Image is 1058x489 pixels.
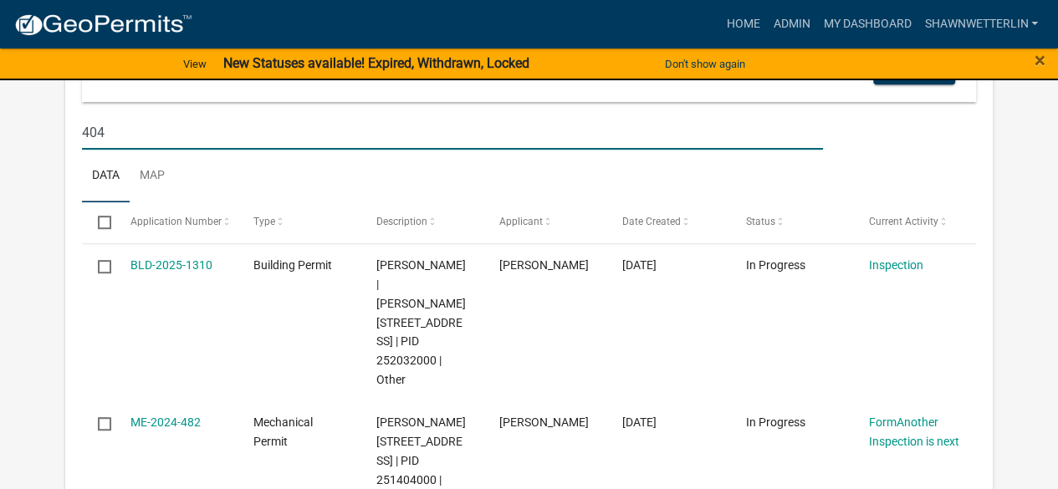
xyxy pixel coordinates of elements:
strong: New Statuses available! Expired, Withdrawn, Locked [223,55,529,71]
a: BLD-2025-1310 [130,258,212,272]
datatable-header-cell: Select [82,202,114,242]
span: Type [253,216,275,227]
a: ShawnWetterlin [917,8,1045,40]
a: Home [719,8,766,40]
a: Map [130,150,175,203]
span: Lance Thill [499,258,589,272]
span: Status [745,216,774,227]
a: Admin [766,8,816,40]
datatable-header-cell: Application Number [115,202,238,242]
span: Building Permit [253,258,332,272]
span: 06/27/2025 [622,258,657,272]
datatable-header-cell: Date Created [606,202,729,242]
span: 08/06/2024 [622,415,657,429]
span: Applicant [499,216,543,227]
datatable-header-cell: Type [238,202,360,242]
span: In Progress [745,258,805,272]
datatable-header-cell: Applicant [483,202,606,242]
datatable-header-cell: Status [729,202,852,242]
datatable-header-cell: Description [360,202,483,242]
button: Close [1035,50,1045,70]
span: Description [376,216,427,227]
span: WATSON,GREGORY K | DIANE M RUD 404 14TH ST N, Houston County | PID 252032000 | Other [376,258,466,386]
a: FormAnother Inspection is next [868,415,958,448]
datatable-header-cell: Current Activity [852,202,975,242]
span: Application Number [130,216,222,227]
span: Mechanical Permit [253,415,313,448]
a: Inspection [868,258,923,272]
a: View [176,50,213,78]
a: ME-2024-482 [130,415,201,429]
span: Connie Easker [499,415,589,429]
span: Date Created [622,216,681,227]
button: Don't show again [658,50,752,78]
a: My Dashboard [816,8,917,40]
input: Search for applications [82,115,822,150]
span: In Progress [745,415,805,429]
a: Data [82,150,130,203]
span: × [1035,48,1045,72]
span: Current Activity [868,216,938,227]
